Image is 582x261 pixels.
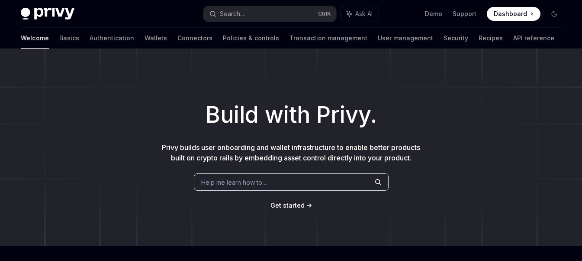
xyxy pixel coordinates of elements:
[90,28,134,49] a: Authentication
[318,10,331,17] span: Ctrl K
[223,28,279,49] a: Policies & controls
[21,8,74,20] img: dark logo
[453,10,476,18] a: Support
[341,6,379,22] button: Ask AI
[270,201,305,210] a: Get started
[59,28,79,49] a: Basics
[201,178,267,187] span: Help me learn how to…
[220,9,244,19] div: Search...
[487,7,540,21] a: Dashboard
[513,28,554,49] a: API reference
[479,28,503,49] a: Recipes
[162,143,420,162] span: Privy builds user onboarding and wallet infrastructure to enable better products built on crypto ...
[177,28,212,49] a: Connectors
[289,28,367,49] a: Transaction management
[203,6,337,22] button: Search...CtrlK
[355,10,373,18] span: Ask AI
[444,28,468,49] a: Security
[14,98,568,132] h1: Build with Privy.
[21,28,49,49] a: Welcome
[145,28,167,49] a: Wallets
[494,10,527,18] span: Dashboard
[425,10,442,18] a: Demo
[270,202,305,209] span: Get started
[547,7,561,21] button: Toggle dark mode
[378,28,433,49] a: User management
